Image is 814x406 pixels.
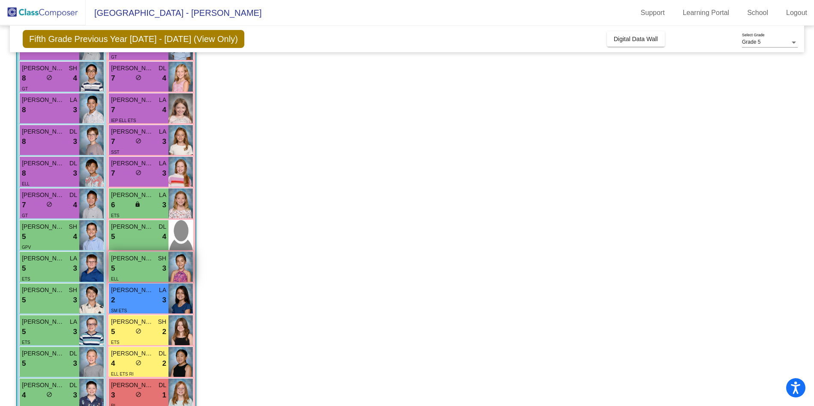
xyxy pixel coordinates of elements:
[111,308,127,313] span: SM ETS
[22,87,28,91] span: GT
[111,150,119,155] span: SST
[22,213,28,218] span: GT
[676,6,736,20] a: Learning Portal
[22,73,26,84] span: 8
[22,222,65,231] span: [PERSON_NAME]
[22,340,30,345] span: ETS
[22,326,26,337] span: 5
[22,381,65,390] span: [PERSON_NAME]
[162,231,166,242] span: 4
[111,381,154,390] span: [PERSON_NAME]
[162,73,166,84] span: 4
[69,286,77,295] span: SH
[159,159,166,168] span: LA
[73,168,77,179] span: 3
[22,200,26,211] span: 7
[159,222,166,231] span: DL
[111,213,119,218] span: ETS
[73,263,77,274] span: 3
[22,317,65,326] span: [PERSON_NAME]
[23,30,244,48] span: Fifth Grade Previous Year [DATE] - [DATE] (View Only)
[135,360,141,366] span: do_not_disturb_alt
[111,340,119,345] span: ETS
[111,286,154,295] span: [PERSON_NAME]
[158,317,166,326] span: SH
[162,200,166,211] span: 3
[135,138,141,144] span: do_not_disturb_alt
[111,200,115,211] span: 6
[22,159,65,168] span: [PERSON_NAME]
[111,64,154,73] span: [PERSON_NAME]
[162,263,166,274] span: 3
[22,231,26,242] span: 5
[634,6,672,20] a: Support
[111,136,115,147] span: 7
[70,317,77,326] span: LA
[111,73,115,84] span: 7
[111,168,115,179] span: 7
[111,326,115,337] span: 5
[135,391,141,397] span: do_not_disturb_alt
[162,358,166,369] span: 2
[22,390,26,401] span: 4
[159,96,166,104] span: LA
[86,6,261,20] span: [GEOGRAPHIC_DATA] - [PERSON_NAME]
[70,254,77,263] span: LA
[22,286,65,295] span: [PERSON_NAME]
[159,381,166,390] span: DL
[158,254,166,263] span: SH
[111,349,154,358] span: [PERSON_NAME]
[73,73,77,84] span: 4
[740,6,775,20] a: School
[614,36,658,42] span: Digital Data Wall
[159,286,166,295] span: LA
[46,391,52,397] span: do_not_disturb_alt
[111,191,154,200] span: [PERSON_NAME]
[22,136,26,147] span: 8
[779,6,814,20] a: Logout
[73,136,77,147] span: 3
[159,349,166,358] span: DL
[22,254,65,263] span: [PERSON_NAME]
[22,96,65,104] span: [PERSON_NAME]
[135,328,141,334] span: do_not_disturb_alt
[159,64,166,73] span: DL
[22,182,30,186] span: ELL
[607,31,665,47] button: Digital Data Wall
[22,245,31,250] span: GPV
[69,349,77,358] span: DL
[73,358,77,369] span: 3
[22,263,26,274] span: 5
[111,118,136,123] span: IEP ELL ETS
[111,263,115,274] span: 5
[69,64,77,73] span: SH
[111,372,133,376] span: ELL ETS RI
[70,96,77,104] span: LA
[111,295,115,306] span: 2
[111,317,154,326] span: [PERSON_NAME]
[135,201,141,207] span: lock
[73,326,77,337] span: 3
[73,200,77,211] span: 4
[111,96,154,104] span: [PERSON_NAME]
[742,39,760,45] span: Grade 5
[135,170,141,176] span: do_not_disturb_alt
[111,358,115,369] span: 4
[69,222,77,231] span: SH
[46,75,52,81] span: do_not_disturb_alt
[111,55,117,60] span: GT
[22,104,26,116] span: 8
[111,390,115,401] span: 3
[73,390,77,401] span: 3
[159,191,166,200] span: LA
[111,159,154,168] span: [PERSON_NAME]
[69,127,77,136] span: DL
[46,201,52,207] span: do_not_disturb_alt
[73,295,77,306] span: 3
[135,75,141,81] span: do_not_disturb_alt
[162,136,166,147] span: 3
[162,390,166,401] span: 1
[69,191,77,200] span: DL
[22,168,26,179] span: 8
[162,326,166,337] span: 2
